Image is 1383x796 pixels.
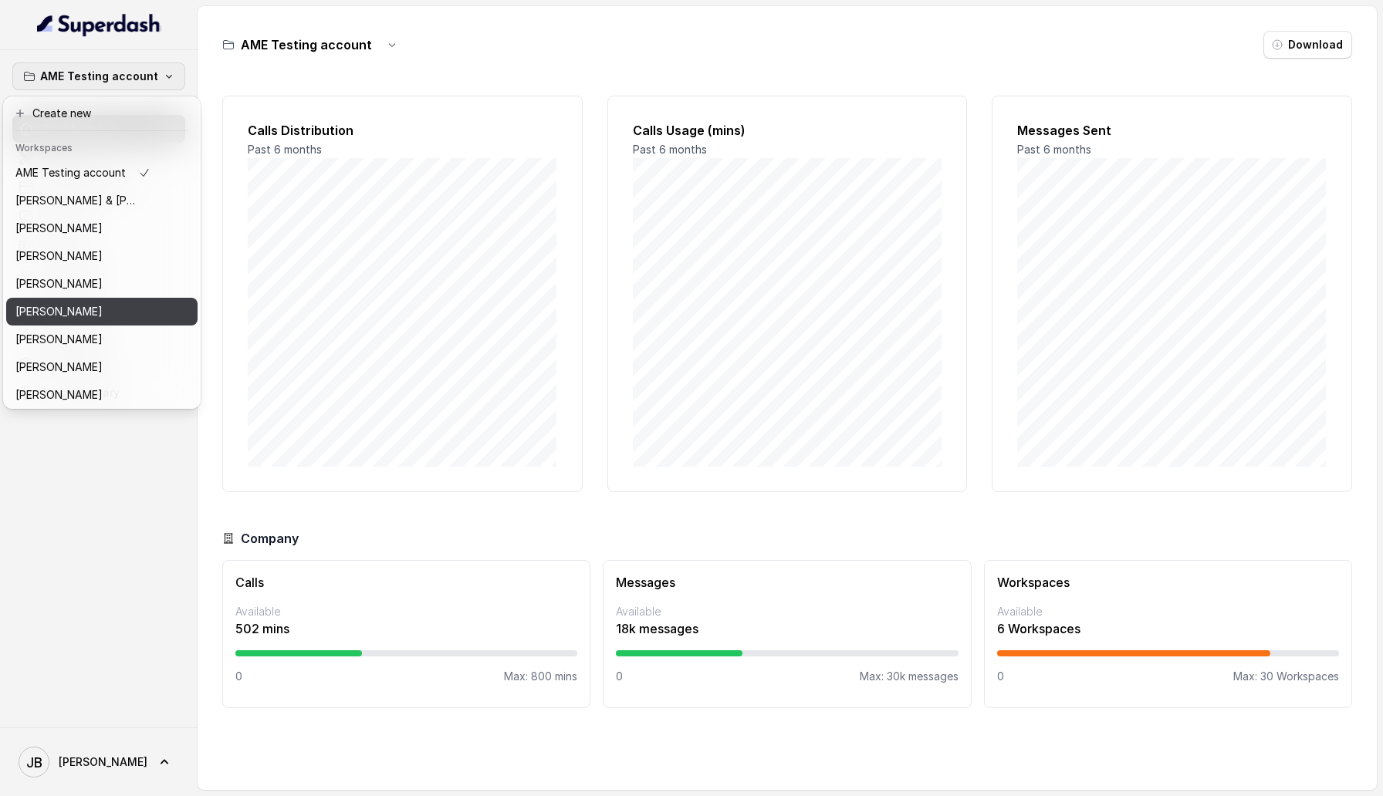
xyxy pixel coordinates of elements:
[15,247,103,265] p: [PERSON_NAME]
[6,99,198,127] button: Create new
[6,134,198,159] header: Workspaces
[12,62,185,90] button: AME Testing account
[40,67,158,86] p: AME Testing account
[15,219,103,238] p: [PERSON_NAME]
[15,386,103,404] p: [PERSON_NAME]
[15,330,103,349] p: [PERSON_NAME]
[15,302,103,321] p: [PERSON_NAME]
[15,164,126,182] p: AME Testing account
[15,358,103,376] p: [PERSON_NAME]
[15,275,103,293] p: [PERSON_NAME]
[3,96,201,409] div: AME Testing account
[15,191,139,210] p: [PERSON_NAME] & [PERSON_NAME]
